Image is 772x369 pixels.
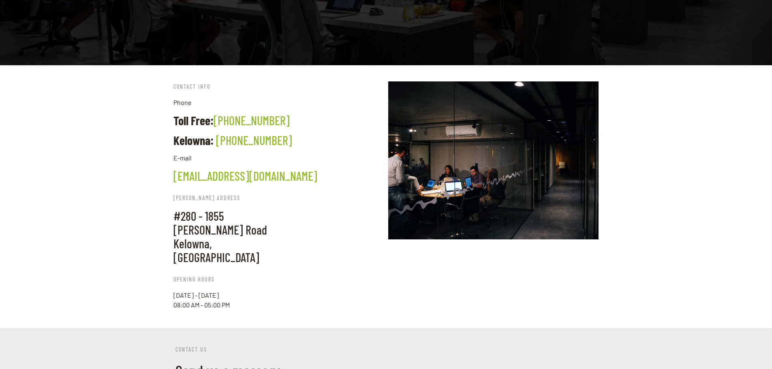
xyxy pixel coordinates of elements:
a: [PHONE_NUMBER] [216,133,292,147]
p: E-mail [173,153,384,163]
a: #280 - 1855[PERSON_NAME] RoadKelowna, [GEOGRAPHIC_DATA] [173,209,267,264]
h6: [PERSON_NAME] ADDRESS [173,193,276,203]
h6: CONTACT INFO [173,81,384,92]
strong: Kelowna: [173,133,214,147]
p: [DATE] - [DATE] 08:00 AM - 05:00 PM [173,290,384,310]
h6: CONTACT US [175,344,597,354]
p: Phone [173,98,384,107]
a: [EMAIL_ADDRESS][DOMAIN_NAME] [173,169,317,183]
h6: OPENING HOURS [173,274,384,284]
a: [PHONE_NUMBER] [214,113,290,128]
img: contact-us1 [388,81,599,239]
strong: Toll Free: [173,113,214,128]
